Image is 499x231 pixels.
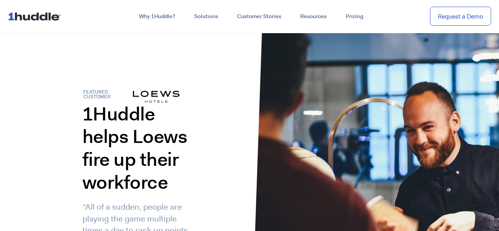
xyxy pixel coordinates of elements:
img: ... [8,9,64,24]
a: Solutions [185,9,228,24]
a: Resources [291,9,336,24]
a: Request a Demo [430,7,491,26]
h1: 1Huddle helps Loews fire up their workforce [82,103,197,193]
a: Why 1Huddle? [129,9,185,24]
a: Pricing [336,9,373,24]
a: Customer Stories [228,9,291,24]
h6: Featured customer [83,90,133,100]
